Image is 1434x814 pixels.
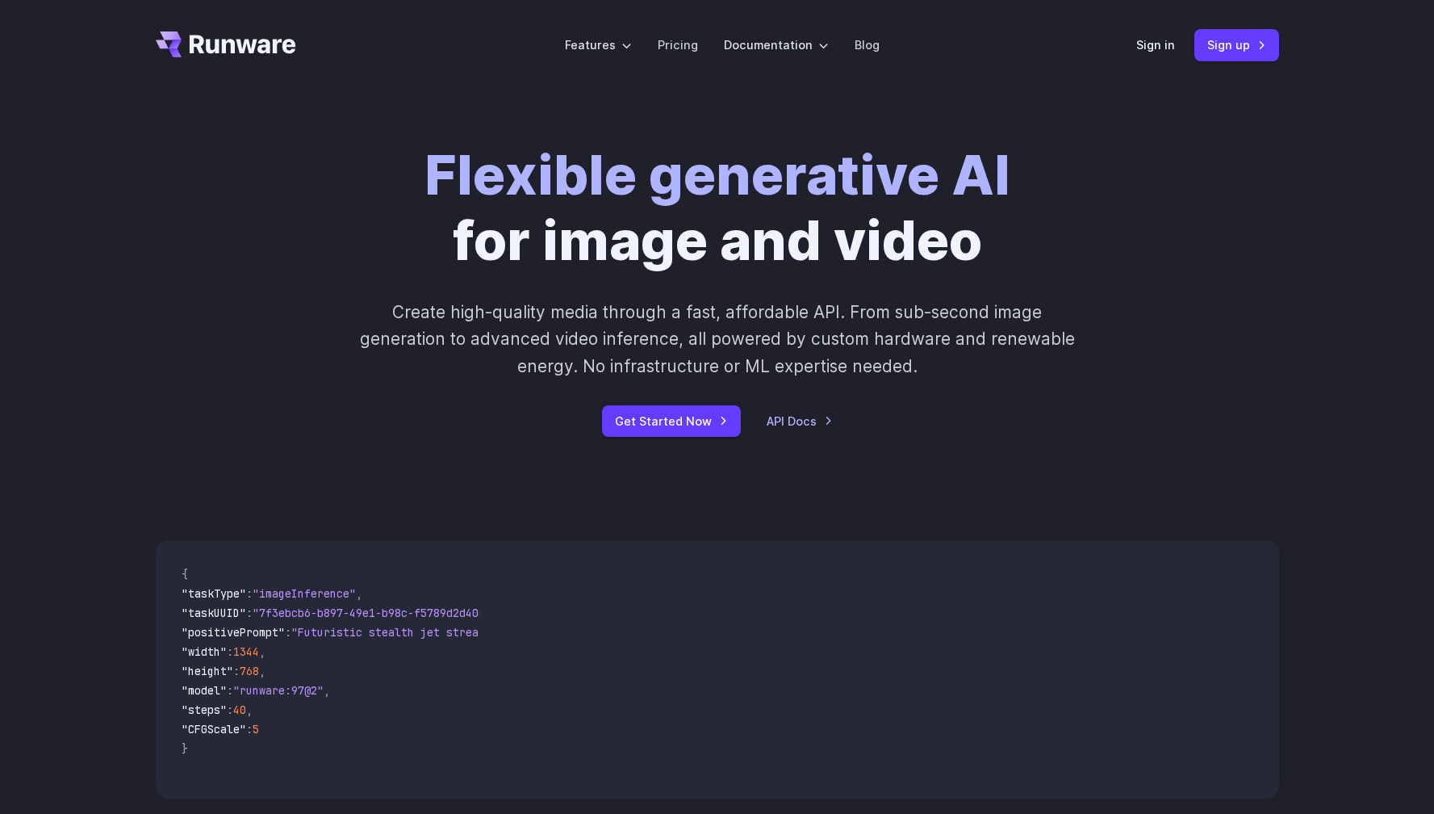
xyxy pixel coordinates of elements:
a: Go to / [156,31,296,57]
span: : [227,644,233,659]
span: "imageInference" [253,586,356,601]
span: , [259,664,265,678]
span: : [246,586,253,601]
a: Blog [855,36,880,54]
span: "taskUUID" [182,606,246,620]
span: : [246,722,253,736]
span: , [246,703,253,717]
span: "CFGScale" [182,722,246,736]
span: "runware:97@2" [233,683,324,698]
span: : [285,625,291,640]
p: Create high-quality media through a fast, affordable API. From sub-second image generation to adv... [357,299,1077,380]
strong: Flexible generative AI [424,142,1010,208]
span: : [233,664,240,678]
h1: for image and video [424,142,1010,273]
span: , [259,644,265,659]
span: "width" [182,644,227,659]
a: API Docs [767,412,833,430]
span: "model" [182,683,227,698]
span: 1344 [233,644,259,659]
span: "positivePrompt" [182,625,285,640]
span: "steps" [182,703,227,717]
span: : [227,703,233,717]
a: Sign in [1136,36,1175,54]
span: : [246,606,253,620]
span: "taskType" [182,586,246,601]
span: : [227,683,233,698]
span: , [356,586,362,601]
span: "Futuristic stealth jet streaking through a neon-lit cityscape with glowing purple exhaust" [291,625,879,640]
a: Sign up [1194,29,1279,61]
span: } [182,741,188,756]
span: , [324,683,330,698]
span: "height" [182,664,233,678]
span: 768 [240,664,259,678]
span: "7f3ebcb6-b897-49e1-b98c-f5789d2d40d7" [253,606,498,620]
a: Get Started Now [602,405,741,437]
label: Features [565,36,632,54]
span: { [182,567,188,581]
label: Documentation [724,36,829,54]
span: 40 [233,703,246,717]
span: 5 [253,722,259,736]
a: Pricing [658,36,698,54]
